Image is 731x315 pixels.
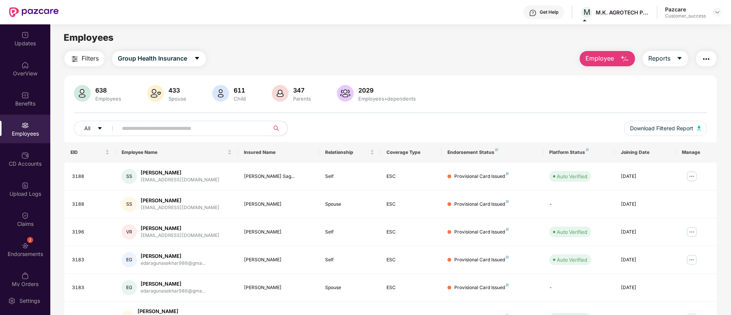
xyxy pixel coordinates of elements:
[325,149,368,155] span: Relationship
[380,142,441,163] th: Coverage Type
[21,272,29,280] img: svg+xml;base64,PHN2ZyBpZD0iTXlfT3JkZXJzIiBkYXRhLW5hbWU9Ik15IE9yZGVycyIgeG1sbnM9Imh0dHA6Ly93d3cudz...
[122,197,137,212] div: SS
[506,256,509,259] img: svg+xml;base64,PHN2ZyB4bWxucz0iaHR0cDovL3d3dy53My5vcmcvMjAwMC9zdmciIHdpZHRoPSI4IiBoZWlnaHQ9IjgiIH...
[74,85,91,102] img: svg+xml;base64,PHN2ZyB4bWxucz0iaHR0cDovL3d3dy53My5vcmcvMjAwMC9zdmciIHhtbG5zOnhsaW5rPSJodHRwOi8vd3...
[82,54,99,63] span: Filters
[543,274,614,302] td: -
[621,201,670,208] div: [DATE]
[64,142,115,163] th: EID
[21,182,29,189] img: svg+xml;base64,PHN2ZyBpZD0iVXBsb2FkX0xvZ3MiIGRhdGEtbmFtZT0iVXBsb2FkIExvZ3MiIHhtbG5zPSJodHRwOi8vd3...
[70,54,79,64] img: svg+xml;base64,PHN2ZyB4bWxucz0iaHR0cDovL3d3dy53My5vcmcvMjAwMC9zdmciIHdpZHRoPSIyNCIgaGVpZ2h0PSIyNC...
[94,96,123,102] div: Employees
[27,237,33,243] div: 2
[244,201,313,208] div: [PERSON_NAME]
[580,51,635,66] button: Employee
[506,228,509,231] img: svg+xml;base64,PHN2ZyB4bWxucz0iaHR0cDovL3d3dy53My5vcmcvMjAwMC9zdmciIHdpZHRoPSI4IiBoZWlnaHQ9IjgiIH...
[585,54,614,63] span: Employee
[292,96,313,102] div: Parents
[112,51,206,66] button: Group Health Insurancecaret-down
[540,9,558,15] div: Get Help
[122,280,137,295] div: EG
[118,54,187,63] span: Group Health Insurance
[21,91,29,99] img: svg+xml;base64,PHN2ZyBpZD0iQmVuZWZpdHMiIHhtbG5zPSJodHRwOi8vd3d3LnczLm9yZy8yMDAwL3N2ZyIgd2lkdGg9Ij...
[147,85,164,102] img: svg+xml;base64,PHN2ZyB4bWxucz0iaHR0cDovL3d3dy53My5vcmcvMjAwMC9zdmciIHhtbG5zOnhsaW5rPSJodHRwOi8vd3...
[386,284,435,291] div: ESC
[697,126,701,130] img: svg+xml;base64,PHN2ZyB4bWxucz0iaHR0cDovL3d3dy53My5vcmcvMjAwMC9zdmciIHhtbG5zOnhsaW5rPSJodHRwOi8vd3...
[543,190,614,218] td: -
[21,212,29,219] img: svg+xml;base64,PHN2ZyBpZD0iQ2xhaW0iIHhtbG5zPSJodHRwOi8vd3d3LnczLm9yZy8yMDAwL3N2ZyIgd2lkdGg9IjIwIi...
[71,149,104,155] span: EID
[319,142,380,163] th: Relationship
[141,169,220,176] div: [PERSON_NAME]
[232,96,247,102] div: Child
[702,54,711,64] img: svg+xml;base64,PHN2ZyB4bWxucz0iaHR0cDovL3d3dy53My5vcmcvMjAwMC9zdmciIHdpZHRoPSIyNCIgaGVpZ2h0PSIyNC...
[21,152,29,159] img: svg+xml;base64,PHN2ZyBpZD0iQ0RfQWNjb3VudHMiIGRhdGEtbmFtZT0iQ0QgQWNjb3VudHMiIHhtbG5zPSJodHRwOi8vd3...
[94,86,123,94] div: 638
[557,173,587,180] div: Auto Verified
[72,284,109,291] div: 3183
[621,173,670,180] div: [DATE]
[621,256,670,264] div: [DATE]
[506,200,509,203] img: svg+xml;base64,PHN2ZyB4bWxucz0iaHR0cDovL3d3dy53My5vcmcvMjAwMC9zdmciIHdpZHRoPSI4IiBoZWlnaHQ9IjgiIH...
[325,201,374,208] div: Spouse
[244,284,313,291] div: [PERSON_NAME]
[141,197,220,204] div: [PERSON_NAME]
[141,253,205,260] div: [PERSON_NAME]
[506,172,509,175] img: svg+xml;base64,PHN2ZyB4bWxucz0iaHR0cDovL3d3dy53My5vcmcvMjAwMC9zdmciIHdpZHRoPSI4IiBoZWlnaHQ9IjgiIH...
[122,169,137,184] div: SS
[141,288,205,295] div: edaragunasekhar986@gma...
[686,226,698,238] img: manageButton
[676,55,683,62] span: caret-down
[21,242,29,249] img: svg+xml;base64,PHN2ZyBpZD0iRW5kb3JzZW1lbnRzIiB4bWxucz0iaHR0cDovL3d3dy53My5vcmcvMjAwMC9zdmciIHdpZH...
[21,31,29,39] img: svg+xml;base64,PHN2ZyBpZD0iVXBkYXRlZCIgeG1sbnM9Imh0dHA6Ly93d3cudzMub3JnLzIwMDAvc3ZnIiB3aWR0aD0iMj...
[357,96,417,102] div: Employees+dependents
[357,86,417,94] div: 2029
[141,176,220,184] div: [EMAIL_ADDRESS][DOMAIN_NAME]
[141,204,220,211] div: [EMAIL_ADDRESS][DOMAIN_NAME]
[122,149,226,155] span: Employee Name
[337,85,354,102] img: svg+xml;base64,PHN2ZyB4bWxucz0iaHR0cDovL3d3dy53My5vcmcvMjAwMC9zdmciIHhtbG5zOnhsaW5rPSJodHRwOi8vd3...
[620,54,629,64] img: svg+xml;base64,PHN2ZyB4bWxucz0iaHR0cDovL3d3dy53My5vcmcvMjAwMC9zdmciIHhtbG5zOnhsaW5rPSJodHRwOi8vd3...
[615,142,676,163] th: Joining Date
[557,256,587,264] div: Auto Verified
[624,121,707,136] button: Download Filtered Report
[643,51,688,66] button: Reportscaret-down
[269,125,284,131] span: search
[122,224,137,240] div: VR
[72,173,109,180] div: 3188
[325,173,374,180] div: Self
[21,61,29,69] img: svg+xml;base64,PHN2ZyBpZD0iSG9tZSIgeG1sbnM9Imh0dHA6Ly93d3cudzMub3JnLzIwMDAvc3ZnIiB3aWR0aD0iMjAiIG...
[557,228,587,236] div: Auto Verified
[325,284,374,291] div: Spouse
[238,142,319,163] th: Insured Name
[386,256,435,264] div: ESC
[292,86,313,94] div: 347
[596,9,649,16] div: M.K. AGROTECH PRIVATE LIMITED
[630,124,693,133] span: Download Filtered Report
[621,229,670,236] div: [DATE]
[115,142,238,163] th: Employee Name
[8,297,16,305] img: svg+xml;base64,PHN2ZyBpZD0iU2V0dGluZy0yMHgyMCIgeG1sbnM9Imh0dHA6Ly93d3cudzMub3JnLzIwMDAvc3ZnIiB3aW...
[74,121,120,136] button: Allcaret-down
[686,170,698,182] img: manageButton
[232,86,247,94] div: 611
[584,8,590,17] span: M
[386,229,435,236] div: ESC
[665,6,706,13] div: Pazcare
[141,225,220,232] div: [PERSON_NAME]
[506,283,509,286] img: svg+xml;base64,PHN2ZyB4bWxucz0iaHR0cDovL3d3dy53My5vcmcvMjAwMC9zdmciIHdpZHRoPSI4IiBoZWlnaHQ9IjgiIH...
[454,284,509,291] div: Provisional Card Issued
[386,201,435,208] div: ESC
[141,280,205,288] div: [PERSON_NAME]
[648,54,670,63] span: Reports
[244,173,313,180] div: [PERSON_NAME] Sag...
[529,9,537,17] img: svg+xml;base64,PHN2ZyBpZD0iSGVscC0zMngzMiIgeG1sbnM9Imh0dHA6Ly93d3cudzMub3JnLzIwMDAvc3ZnIiB3aWR0aD...
[272,85,289,102] img: svg+xml;base64,PHN2ZyB4bWxucz0iaHR0cDovL3d3dy53My5vcmcvMjAwMC9zdmciIHhtbG5zOnhsaW5rPSJodHRwOi8vd3...
[84,124,90,133] span: All
[21,122,29,129] img: svg+xml;base64,PHN2ZyBpZD0iRW1wbG95ZWVzIiB4bWxucz0iaHR0cDovL3d3dy53My5vcmcvMjAwMC9zdmciIHdpZHRoPS...
[714,9,720,15] img: svg+xml;base64,PHN2ZyBpZD0iRHJvcGRvd24tMzJ4MzIiIHhtbG5zPSJodHRwOi8vd3d3LnczLm9yZy8yMDAwL3N2ZyIgd2...
[325,229,374,236] div: Self
[194,55,200,62] span: caret-down
[454,201,509,208] div: Provisional Card Issued
[549,149,608,155] div: Platform Status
